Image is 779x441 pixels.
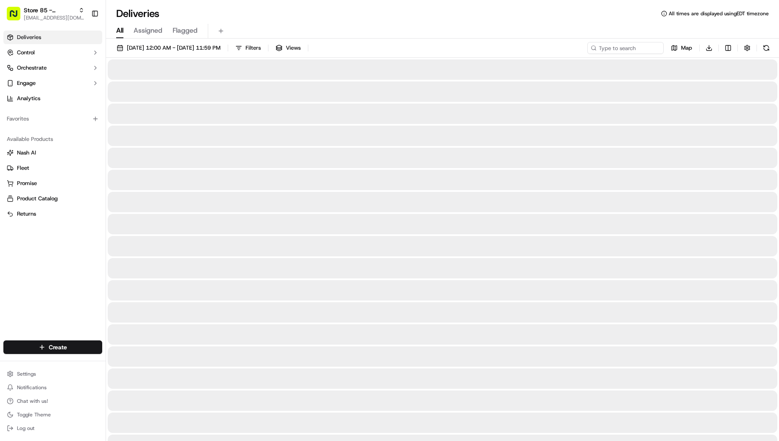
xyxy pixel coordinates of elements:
[232,42,265,54] button: Filters
[17,425,34,432] span: Log out
[760,42,772,54] button: Refresh
[134,25,162,36] span: Assigned
[3,46,102,59] button: Control
[17,49,35,56] span: Control
[3,31,102,44] a: Deliveries
[17,195,58,202] span: Product Catalog
[3,61,102,75] button: Orchestrate
[3,382,102,393] button: Notifications
[272,42,304,54] button: Views
[116,25,123,36] span: All
[17,180,37,187] span: Promise
[3,3,88,24] button: Store 85 - [PERSON_NAME] (Just Salad)[EMAIL_ADDRESS][DOMAIN_NAME]
[7,149,99,157] a: Nash AI
[3,177,102,190] button: Promise
[17,164,29,172] span: Fleet
[24,14,84,21] button: [EMAIL_ADDRESS][DOMAIN_NAME]
[17,210,36,218] span: Returns
[246,44,261,52] span: Filters
[17,64,47,72] span: Orchestrate
[3,409,102,421] button: Toggle Theme
[286,44,301,52] span: Views
[17,95,40,102] span: Analytics
[7,195,99,202] a: Product Catalog
[7,180,99,187] a: Promise
[3,161,102,175] button: Fleet
[17,384,47,391] span: Notifications
[3,192,102,205] button: Product Catalog
[7,164,99,172] a: Fleet
[3,395,102,407] button: Chat with us!
[113,42,224,54] button: [DATE] 12:00 AM - [DATE] 11:59 PM
[24,6,75,14] button: Store 85 - [PERSON_NAME] (Just Salad)
[173,25,198,36] span: Flagged
[667,42,696,54] button: Map
[127,44,221,52] span: [DATE] 12:00 AM - [DATE] 11:59 PM
[17,149,36,157] span: Nash AI
[116,7,159,20] h1: Deliveries
[587,42,664,54] input: Type to search
[3,132,102,146] div: Available Products
[17,34,41,41] span: Deliveries
[3,112,102,126] div: Favorites
[17,371,36,377] span: Settings
[17,411,51,418] span: Toggle Theme
[3,340,102,354] button: Create
[3,207,102,221] button: Returns
[681,44,692,52] span: Map
[7,210,99,218] a: Returns
[17,398,48,404] span: Chat with us!
[3,146,102,160] button: Nash AI
[17,79,36,87] span: Engage
[3,76,102,90] button: Engage
[3,422,102,434] button: Log out
[3,92,102,105] a: Analytics
[669,10,769,17] span: All times are displayed using EDT timezone
[3,368,102,380] button: Settings
[49,343,67,351] span: Create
